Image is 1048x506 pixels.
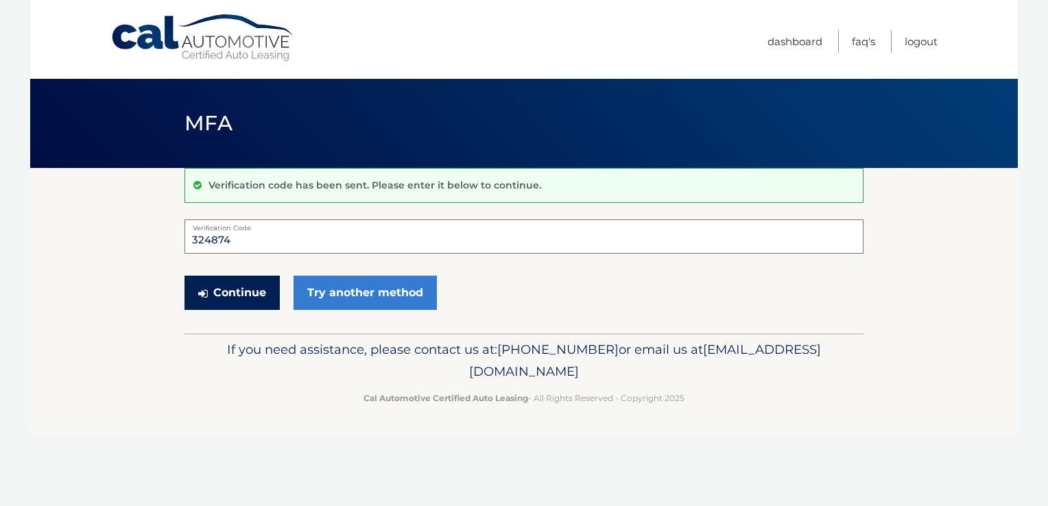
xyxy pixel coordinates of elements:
strong: Cal Automotive Certified Auto Leasing [364,393,528,403]
span: [EMAIL_ADDRESS][DOMAIN_NAME] [469,341,821,379]
a: Try another method [294,276,437,310]
a: Dashboard [767,30,822,53]
p: If you need assistance, please contact us at: or email us at [193,339,855,383]
span: MFA [184,110,233,136]
label: Verification Code [184,219,864,230]
a: Logout [905,30,938,53]
p: Verification code has been sent. Please enter it below to continue. [209,179,541,191]
input: Verification Code [184,219,864,254]
p: - All Rights Reserved - Copyright 2025 [193,391,855,405]
button: Continue [184,276,280,310]
a: FAQ's [852,30,875,53]
a: Cal Automotive [110,14,296,62]
span: [PHONE_NUMBER] [497,341,619,357]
